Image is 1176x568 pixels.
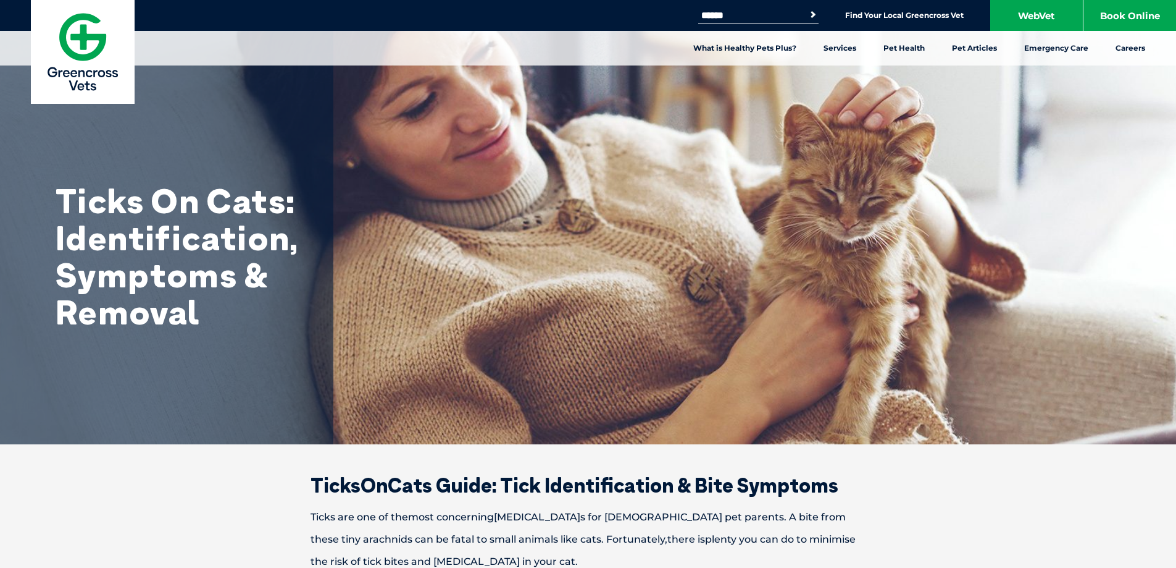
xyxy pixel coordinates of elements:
span: s [580,511,585,523]
button: Search [807,9,819,21]
span: Ticks [311,473,361,498]
span: On [361,473,388,498]
span: for [DEMOGRAPHIC_DATA] pet parents. A bite from these tiny arachnids can be fatal to small animal... [311,511,846,545]
: Ticks are one of the [311,511,408,523]
a: Emergency Care [1011,31,1102,66]
span: [MEDICAL_DATA] [494,511,580,523]
h1: Ticks On Cats: Identification, Symptoms & Removal [56,182,302,331]
a: What is Healthy Pets Plus? [680,31,810,66]
a: Careers [1102,31,1159,66]
span: plenty you can do to minimise the risk of tick bites and [MEDICAL_DATA] in your cat. [311,533,856,567]
a: Pet Articles [938,31,1011,66]
span: Cats Guide: Tick Identification & Bite Symptoms [388,473,838,498]
a: Find Your Local Greencross Vet [845,11,964,20]
a: Pet Health [870,31,938,66]
span: most concerning [408,511,494,523]
a: Services [810,31,870,66]
span: there is [667,533,705,545]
